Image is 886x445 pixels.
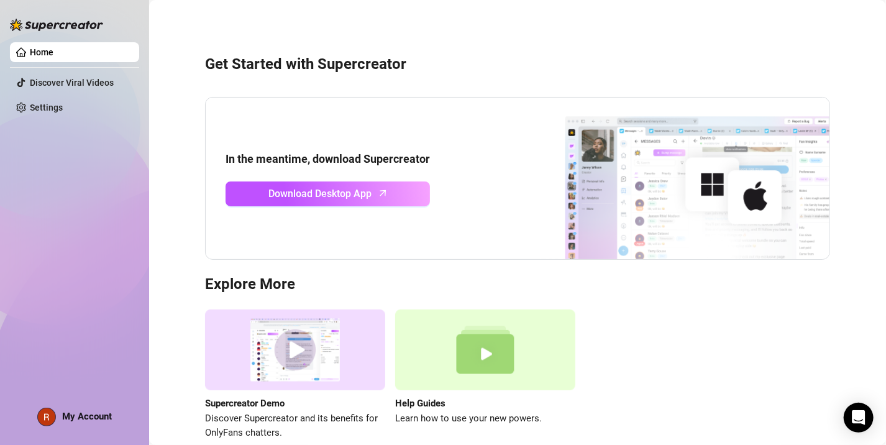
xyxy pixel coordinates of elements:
img: logo-BBDzfeDw.svg [10,19,103,31]
strong: Supercreator Demo [205,398,285,409]
span: My Account [62,411,112,422]
h3: Get Started with Supercreator [205,55,830,75]
a: Settings [30,103,63,112]
img: help guides [395,310,575,391]
a: Download Desktop Apparrow-up [226,181,430,206]
a: Home [30,47,53,57]
span: Discover Supercreator and its benefits for OnlyFans chatters. [205,411,385,441]
span: Download Desktop App [269,186,372,201]
strong: Help Guides [395,398,445,409]
span: Learn how to use your new powers. [395,411,575,426]
a: Discover Viral Videos [30,78,114,88]
div: Open Intercom Messenger [844,403,874,433]
img: ACg8ocJk-Dpkhtrwsd4Kn4NkWe2e_8Znomrf-eRi-fRBW4VQz49OOA=s96-c [38,408,55,426]
img: download app [519,98,829,259]
h3: Explore More [205,275,830,295]
strong: In the meantime, download Supercreator [226,152,430,165]
span: arrow-up [376,186,390,200]
a: Help GuidesLearn how to use your new powers. [395,310,575,441]
img: supercreator demo [205,310,385,391]
a: Supercreator DemoDiscover Supercreator and its benefits for OnlyFans chatters. [205,310,385,441]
